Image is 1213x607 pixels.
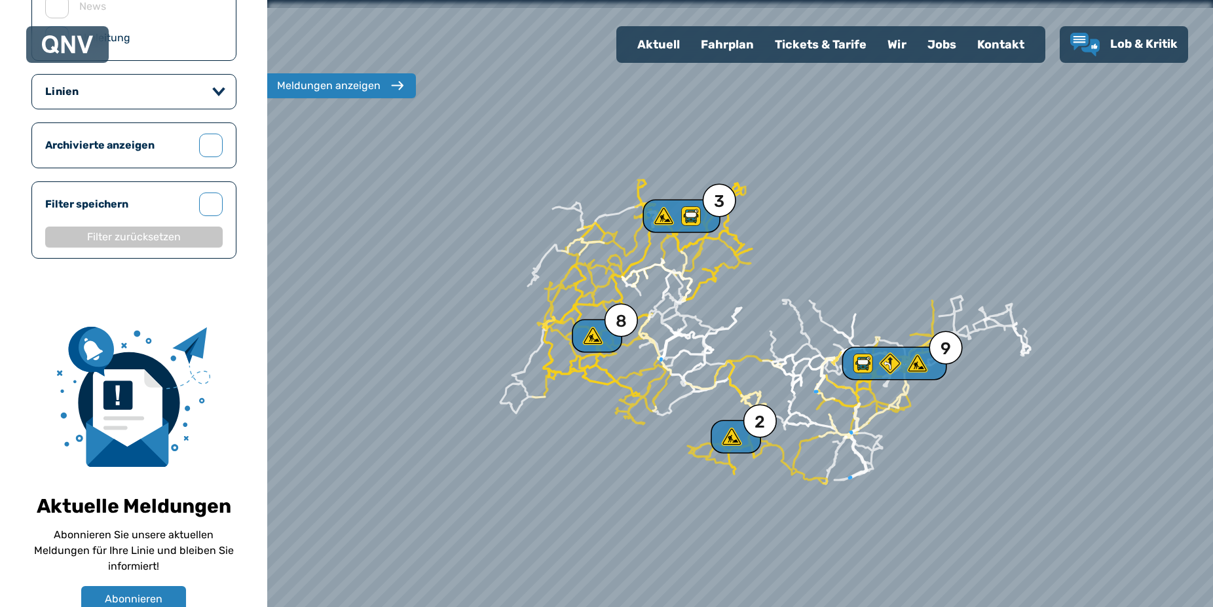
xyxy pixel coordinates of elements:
div: 3 [714,193,724,210]
a: Wir [877,28,917,62]
img: QNV Logo [42,35,93,54]
div: 9 [861,353,925,374]
a: Jobs [917,28,967,62]
div: 2 [720,426,750,447]
a: Aktuell [627,28,690,62]
a: Fahrplan [690,28,764,62]
div: 3 [657,206,704,227]
label: Filter speichern [45,196,189,212]
label: Archivierte anzeigen [45,138,189,153]
img: newsletter [57,327,210,467]
div: 2 [755,414,765,431]
a: Tickets & Tarife [764,28,877,62]
a: QNV Logo [42,31,93,58]
button: Meldungen anzeigen [264,73,416,98]
span: Lob & Kritik [1110,37,1178,51]
span: Abonnieren [105,591,162,607]
div: 9 [941,340,951,358]
legend: Linien [45,85,79,98]
p: Abonnieren Sie unsere aktuellen Meldungen für Ihre Linie und bleiben Sie informiert! [31,527,236,574]
div: 8 [581,325,611,346]
a: Kontakt [967,28,1035,62]
div: Meldungen anzeigen [277,78,381,94]
div: 8 [616,313,627,330]
a: Lob & Kritik [1070,33,1178,56]
h1: Aktuelle Meldungen [37,494,231,518]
